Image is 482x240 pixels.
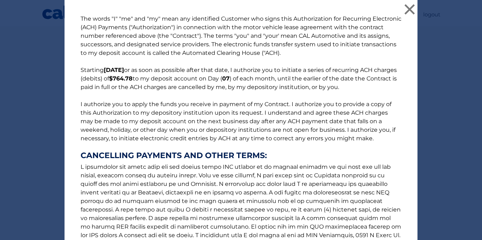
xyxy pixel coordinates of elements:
b: 07 [222,75,230,82]
button: × [402,2,417,16]
strong: CANCELLING PAYMENTS AND OTHER TERMS: [81,151,401,160]
b: [DATE] [104,67,124,73]
b: $764.78 [109,75,133,82]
